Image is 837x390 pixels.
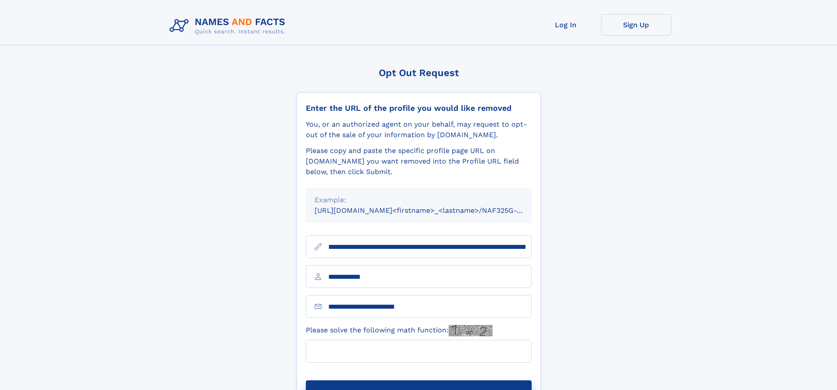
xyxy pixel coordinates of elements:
[306,119,532,140] div: You, or an authorized agent on your behalf, may request to opt-out of the sale of your informatio...
[306,103,532,113] div: Enter the URL of the profile you would like removed
[315,195,523,205] div: Example:
[306,325,493,336] label: Please solve the following math function:
[531,14,601,36] a: Log In
[315,206,548,215] small: [URL][DOMAIN_NAME]<firstname>_<lastname>/NAF325G-xxxxxxxx
[166,14,293,38] img: Logo Names and Facts
[601,14,671,36] a: Sign Up
[297,67,541,78] div: Opt Out Request
[306,146,532,177] div: Please copy and paste the specific profile page URL on [DOMAIN_NAME] you want removed into the Pr...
